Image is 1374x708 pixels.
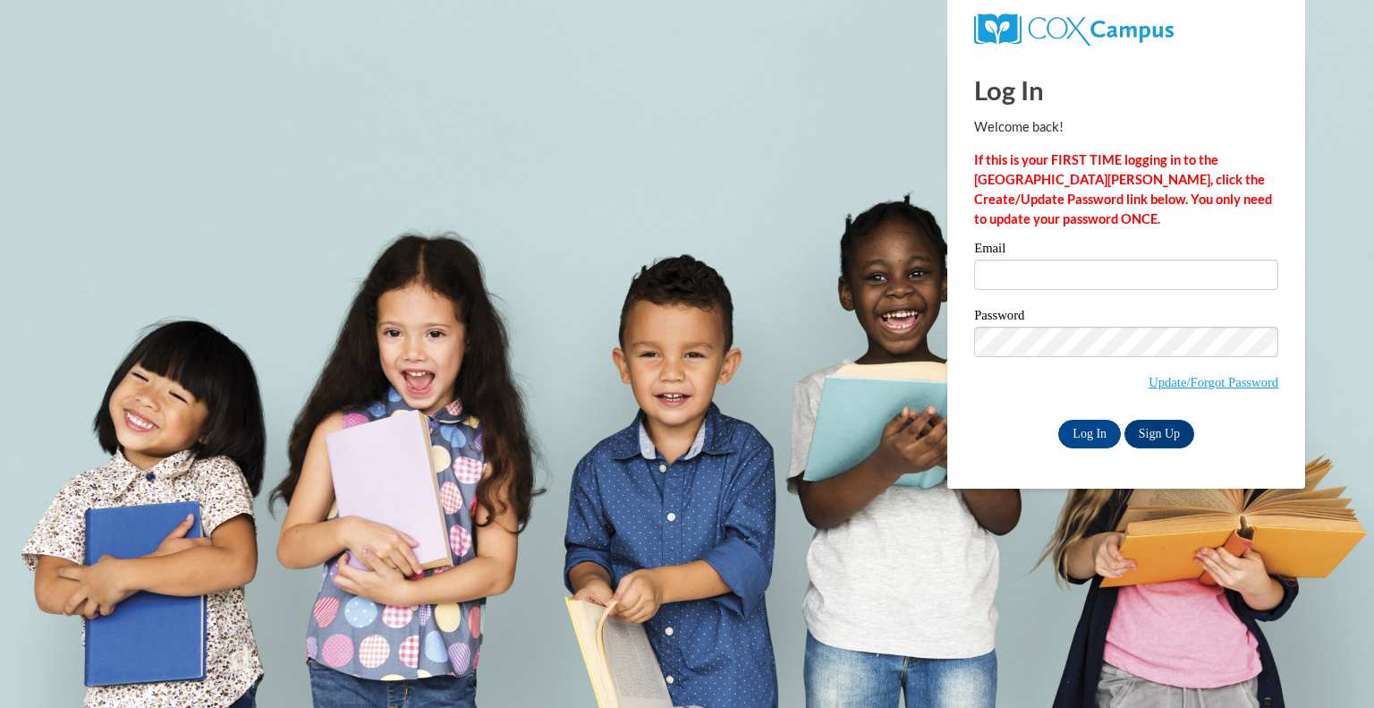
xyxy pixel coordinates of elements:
a: Sign Up [1124,420,1194,448]
h1: Log In [974,72,1278,108]
a: COX Campus [974,21,1174,36]
label: Email [974,242,1278,260]
strong: If this is your FIRST TIME logging in to the [GEOGRAPHIC_DATA][PERSON_NAME], click the Create/Upd... [974,152,1272,226]
label: Password [974,309,1278,327]
p: Welcome back! [974,117,1278,137]
img: COX Campus [974,13,1174,46]
a: Update/Forgot Password [1149,375,1278,389]
input: Log In [1058,420,1121,448]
